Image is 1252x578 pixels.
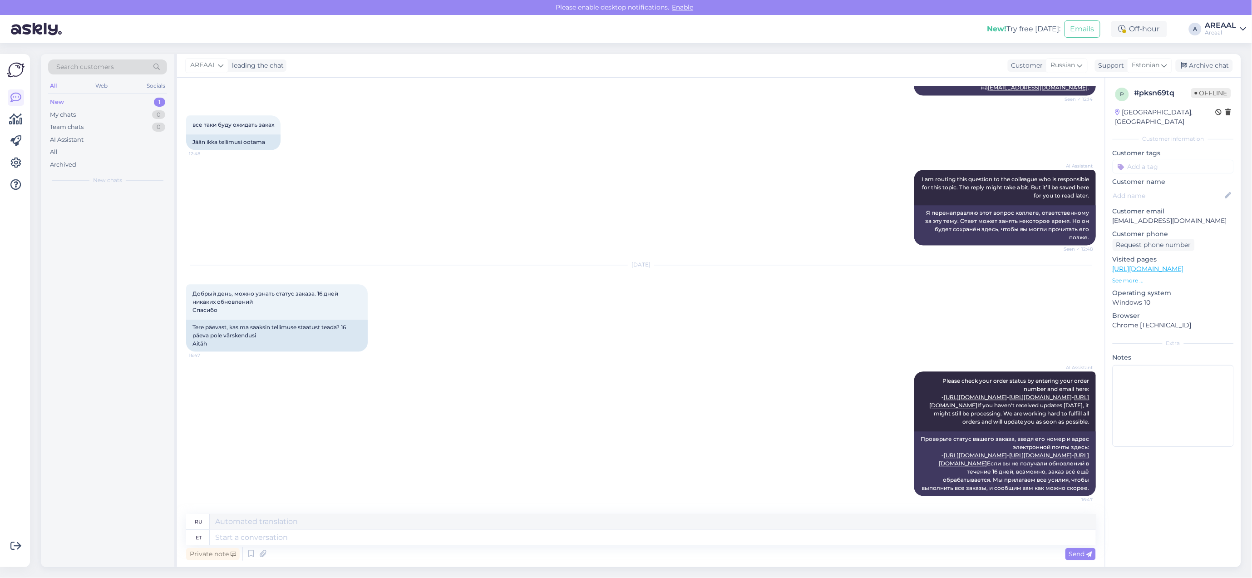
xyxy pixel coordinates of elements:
div: Customer [1008,61,1043,70]
span: Please check your order status by entering your order number and email here: - - - If you haven't... [929,377,1091,425]
span: Search customers [56,62,114,72]
span: 16:47 [189,352,223,359]
div: Web [94,80,110,92]
span: AREAAL [190,60,216,70]
a: [URL][DOMAIN_NAME] [944,394,1007,400]
p: [EMAIL_ADDRESS][DOMAIN_NAME] [1113,216,1234,226]
span: 16:47 [1059,496,1093,503]
span: p [1120,91,1124,98]
p: Customer phone [1113,229,1234,239]
p: Browser [1113,311,1234,321]
span: AI Assistant [1059,163,1093,169]
a: [URL][DOMAIN_NAME] [1009,452,1072,459]
div: Areaal [1205,29,1237,36]
div: All [50,148,58,157]
span: Enable [670,3,696,11]
span: New chats [93,176,122,184]
div: Customer information [1113,135,1234,143]
span: AI Assistant [1059,364,1093,371]
span: Добрый день, можно узнать статус заказа. 16 дней никаких обновлений Спасибо [192,290,340,313]
input: Add name [1113,191,1223,201]
div: Team chats [50,123,84,132]
div: Jään ikka tellimusi ootama [186,134,281,150]
span: все таки буду ожидать заках [192,121,274,128]
div: 0 [152,110,165,119]
p: Operating system [1113,288,1234,298]
div: Extra [1113,339,1234,347]
p: Visited pages [1113,255,1234,264]
span: I am routing this question to the colleague who is responsible for this topic. The reply might ta... [922,176,1091,199]
span: 12:48 [189,150,223,157]
div: 1 [154,98,165,107]
div: Archive chat [1176,59,1233,72]
p: Chrome [TECHNICAL_ID] [1113,321,1234,330]
div: Off-hour [1111,21,1167,37]
a: [URL][DOMAIN_NAME] [1113,265,1184,273]
div: Socials [145,80,167,92]
div: # pksn69tq [1134,88,1191,99]
span: Seen ✓ 12:14 [1059,96,1093,103]
button: Emails [1065,20,1100,38]
b: New! [987,25,1007,33]
span: Send [1069,550,1092,558]
a: [URL][DOMAIN_NAME] [1009,394,1072,400]
div: Я перенаправляю этот вопрос коллеге, ответственному за эту тему. Ответ может занять некоторое вре... [914,205,1096,245]
div: ru [195,514,202,529]
p: See more ... [1113,277,1234,285]
div: AI Assistant [50,135,84,144]
span: Offline [1191,88,1231,98]
div: New [50,98,64,107]
div: Проверьте статус вашего заказа, введя его номер и адрес электронной почты здесь: - - - Если вы не... [914,431,1096,496]
span: Russian [1051,60,1075,70]
div: 0 [152,123,165,132]
div: et [196,530,202,545]
div: AREAAL [1205,22,1237,29]
div: [GEOGRAPHIC_DATA], [GEOGRAPHIC_DATA] [1115,108,1216,127]
span: Seen ✓ 12:48 [1059,246,1093,252]
div: Private note [186,548,240,560]
a: [URL][DOMAIN_NAME] [944,452,1007,459]
div: Support [1095,61,1124,70]
div: A [1189,23,1202,35]
div: Request phone number [1113,239,1195,251]
p: Customer name [1113,177,1234,187]
a: [EMAIL_ADDRESS][DOMAIN_NAME] [988,84,1088,91]
div: [DATE] [186,261,1096,269]
input: Add a tag [1113,160,1234,173]
p: Notes [1113,353,1234,362]
div: Archived [50,160,76,169]
a: AREAALAreaal [1205,22,1247,36]
div: Try free [DATE]: [987,24,1061,35]
span: Estonian [1132,60,1160,70]
div: My chats [50,110,76,119]
p: Customer tags [1113,148,1234,158]
div: All [48,80,59,92]
img: Askly Logo [7,61,25,79]
p: Customer email [1113,207,1234,216]
p: Windows 10 [1113,298,1234,307]
div: leading the chat [228,61,284,70]
div: Tere päevast, kas ma saaksin tellimuse staatust teada? 16 päeva pole värskendusi Aitäh [186,320,368,351]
